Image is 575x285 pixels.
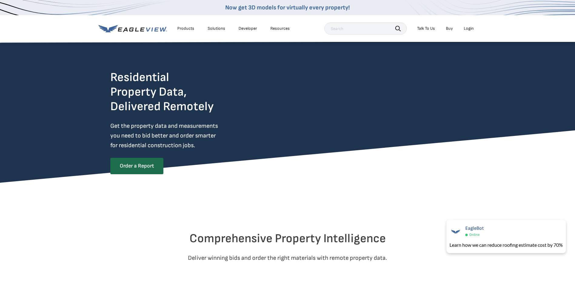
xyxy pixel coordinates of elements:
a: Now get 3D models for virtually every property! [225,4,350,11]
h2: Residential Property Data, Delivered Remotely [110,70,214,114]
p: Get the property data and measurements you need to bid better and order smarter for residential c... [110,121,243,150]
div: Products [177,26,194,31]
a: Buy [446,26,453,31]
span: EagleBot [465,226,484,231]
a: Developer [239,26,257,31]
span: Online [469,232,480,237]
a: Order a Report [110,158,163,174]
div: Talk To Us [417,26,435,31]
p: Deliver winning bids and order the right materials with remote property data. [110,253,465,263]
div: Learn how we can reduce roofing estimate cost by 70% [450,241,563,249]
div: Solutions [208,26,225,31]
img: EagleBot [450,226,462,238]
div: Resources [270,26,290,31]
div: Login [464,26,474,31]
input: Search [324,22,407,35]
h2: Comprehensive Property Intelligence [110,231,465,246]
